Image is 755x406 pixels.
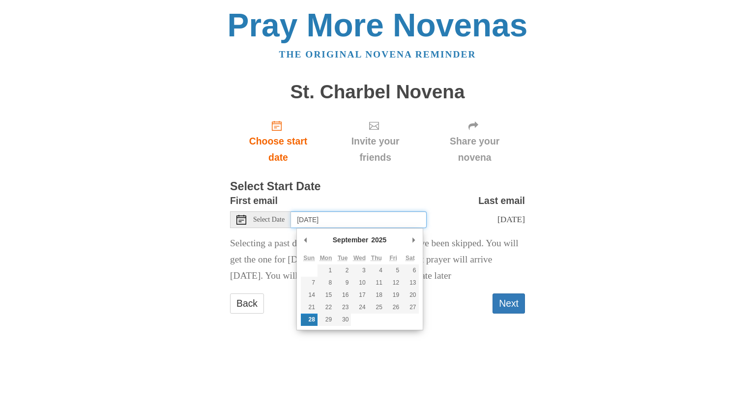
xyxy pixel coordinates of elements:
[301,232,311,247] button: Previous Month
[318,264,334,277] button: 1
[402,264,418,277] button: 6
[406,255,415,261] abbr: Saturday
[368,264,385,277] button: 4
[385,264,402,277] button: 5
[353,255,366,261] abbr: Wednesday
[478,193,525,209] label: Last email
[402,277,418,289] button: 13
[338,255,348,261] abbr: Tuesday
[228,7,528,43] a: Pray More Novenas
[230,193,278,209] label: First email
[334,301,351,314] button: 23
[368,301,385,314] button: 25
[318,301,334,314] button: 22
[334,289,351,301] button: 16
[326,112,424,171] div: Click "Next" to confirm your start date first.
[291,211,427,228] input: Use the arrow keys to pick a date
[230,112,326,171] a: Choose start date
[370,232,388,247] div: 2025
[402,289,418,301] button: 20
[351,301,368,314] button: 24
[230,235,525,284] p: Selecting a past date means all the past prayers have been skipped. You will get the one for [DAT...
[336,133,414,166] span: Invite your friends
[434,133,515,166] span: Share your novena
[230,82,525,103] h1: St. Charbel Novena
[301,277,318,289] button: 7
[371,255,382,261] abbr: Thursday
[240,133,317,166] span: Choose start date
[318,289,334,301] button: 15
[301,289,318,301] button: 14
[318,277,334,289] button: 8
[389,255,397,261] abbr: Friday
[334,277,351,289] button: 9
[301,301,318,314] button: 21
[301,314,318,326] button: 28
[402,301,418,314] button: 27
[334,264,351,277] button: 2
[351,289,368,301] button: 17
[230,293,264,314] a: Back
[279,49,476,59] a: The original novena reminder
[385,277,402,289] button: 12
[368,289,385,301] button: 18
[493,293,525,314] button: Next
[331,232,370,247] div: September
[318,314,334,326] button: 29
[385,301,402,314] button: 26
[230,180,525,193] h3: Select Start Date
[351,277,368,289] button: 10
[253,216,285,223] span: Select Date
[320,255,332,261] abbr: Monday
[497,214,525,224] span: [DATE]
[303,255,315,261] abbr: Sunday
[334,314,351,326] button: 30
[368,277,385,289] button: 11
[385,289,402,301] button: 19
[351,264,368,277] button: 3
[409,232,419,247] button: Next Month
[424,112,525,171] div: Click "Next" to confirm your start date first.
